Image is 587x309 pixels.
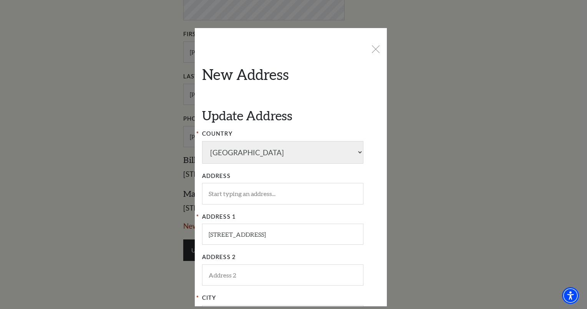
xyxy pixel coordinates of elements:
h2: New Address [202,66,380,83]
input: Address [202,183,363,204]
label: City [202,293,380,303]
label: ADDRESS 1 [202,212,380,222]
label: ADDRESS 2 [202,253,380,262]
label: Address [202,171,380,181]
input: Address 2 [202,264,363,286]
h3: Update Address [202,106,380,125]
label: COUNTRY [202,129,380,139]
div: Accessibility Menu [562,287,579,304]
input: Address 1 [202,224,363,245]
